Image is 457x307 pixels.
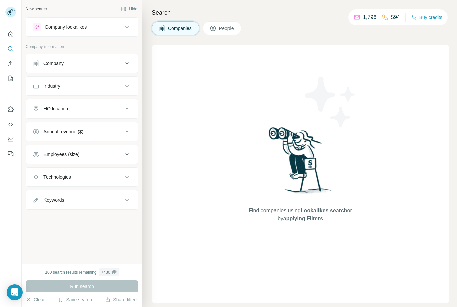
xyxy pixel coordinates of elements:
h4: Search [152,8,449,17]
button: Search [5,43,16,55]
button: Employees (size) [26,146,138,162]
button: Enrich CSV [5,58,16,70]
button: HQ location [26,101,138,117]
button: My lists [5,72,16,84]
span: People [219,25,235,32]
div: Keywords [43,197,64,203]
button: Use Surfe API [5,118,16,130]
button: Company lookalikes [26,19,138,35]
button: Hide [116,4,142,14]
button: Annual revenue ($) [26,124,138,140]
img: Surfe Illustration - Woman searching with binoculars [266,125,335,200]
div: New search [26,6,47,12]
button: Company [26,55,138,71]
p: Company information [26,44,138,50]
button: Feedback [5,148,16,160]
button: Use Surfe on LinkedIn [5,103,16,116]
button: Quick start [5,28,16,40]
button: Technologies [26,169,138,185]
span: applying Filters [283,216,323,221]
button: Dashboard [5,133,16,145]
img: Surfe Illustration - Stars [300,72,361,132]
div: HQ location [43,105,68,112]
div: Company lookalikes [45,24,87,30]
button: Clear [26,296,45,303]
div: Company [43,60,64,67]
div: Open Intercom Messenger [7,284,23,300]
p: 1,796 [363,13,376,21]
button: Buy credits [411,13,442,22]
div: + 430 [101,269,110,275]
div: 100 search results remaining [45,268,119,276]
div: Employees (size) [43,151,79,158]
button: Industry [26,78,138,94]
button: Save search [58,296,92,303]
button: Share filters [105,296,138,303]
div: Annual revenue ($) [43,128,83,135]
button: Keywords [26,192,138,208]
span: Find companies using or by [247,207,354,223]
span: Lookalikes search [301,208,347,213]
span: Companies [168,25,192,32]
div: Industry [43,83,60,89]
div: Technologies [43,174,71,180]
p: 594 [391,13,400,21]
